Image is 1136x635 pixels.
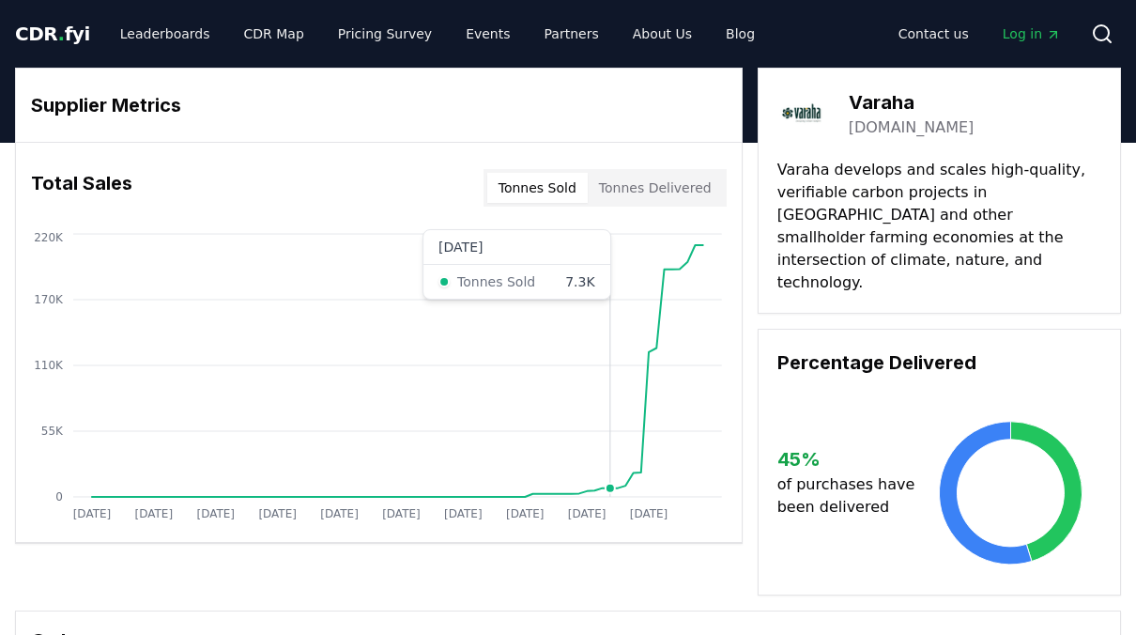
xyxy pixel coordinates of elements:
[55,490,63,503] tspan: 0
[105,17,225,51] a: Leaderboards
[196,507,235,520] tspan: [DATE]
[41,425,64,438] tspan: 55K
[618,17,707,51] a: About Us
[506,507,545,520] tspan: [DATE]
[73,507,112,520] tspan: [DATE]
[15,23,90,45] span: CDR fyi
[15,21,90,47] a: CDR.fyi
[849,116,975,139] a: [DOMAIN_NAME]
[451,17,525,51] a: Events
[883,17,984,51] a: Contact us
[568,507,606,520] tspan: [DATE]
[34,359,64,372] tspan: 110K
[530,17,614,51] a: Partners
[444,507,483,520] tspan: [DATE]
[31,91,727,119] h3: Supplier Metrics
[34,231,64,244] tspan: 220K
[320,507,359,520] tspan: [DATE]
[34,293,64,306] tspan: 170K
[777,473,920,519] p: of purchases have been delivered
[382,507,421,520] tspan: [DATE]
[988,17,1076,51] a: Log in
[487,173,588,203] button: Tonnes Sold
[229,17,319,51] a: CDR Map
[777,87,830,140] img: Varaha-logo
[883,17,1076,51] nav: Main
[258,507,297,520] tspan: [DATE]
[777,445,920,473] h3: 45 %
[135,507,174,520] tspan: [DATE]
[105,17,770,51] nav: Main
[1003,24,1061,43] span: Log in
[630,507,668,520] tspan: [DATE]
[777,348,1101,377] h3: Percentage Delivered
[58,23,65,45] span: .
[849,88,975,116] h3: Varaha
[777,159,1101,294] p: Varaha develops and scales high-quality, verifiable carbon projects in [GEOGRAPHIC_DATA] and othe...
[711,17,770,51] a: Blog
[588,173,723,203] button: Tonnes Delivered
[323,17,447,51] a: Pricing Survey
[31,169,132,207] h3: Total Sales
